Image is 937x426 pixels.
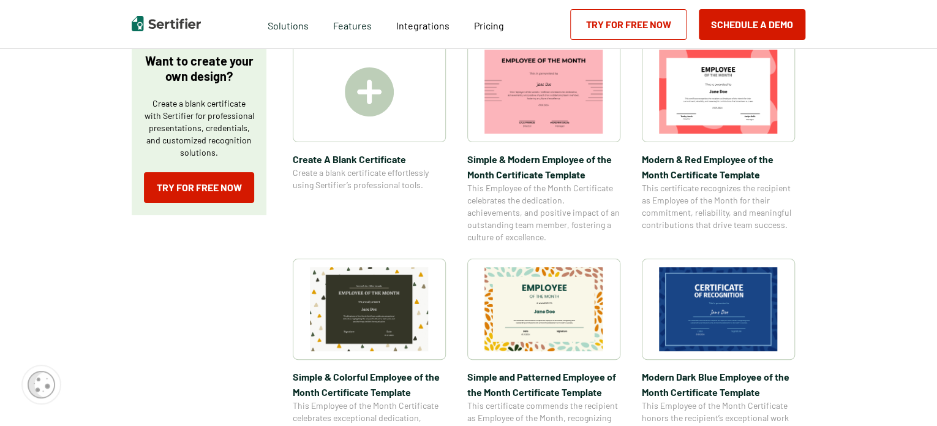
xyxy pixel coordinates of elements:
[268,17,309,32] span: Solutions
[484,267,603,351] img: Simple and Patterned Employee of the Month Certificate Template
[396,20,450,31] span: Integrations
[467,41,620,243] a: Simple & Modern Employee of the Month Certificate TemplateSimple & Modern Employee of the Month C...
[659,267,778,351] img: Modern Dark Blue Employee of the Month Certificate Template
[467,369,620,400] span: Simple and Patterned Employee of the Month Certificate Template
[474,20,504,31] span: Pricing
[570,9,687,40] a: Try for Free Now
[699,9,805,40] button: Schedule a Demo
[144,53,254,84] p: Want to create your own design?
[642,151,795,182] span: Modern & Red Employee of the Month Certificate Template
[642,182,795,231] span: This certificate recognizes the recipient as Employee of the Month for their commitment, reliabil...
[876,367,937,426] iframe: Chat Widget
[310,267,429,351] img: Simple & Colorful Employee of the Month Certificate Template
[642,369,795,400] span: Modern Dark Blue Employee of the Month Certificate Template
[345,67,394,116] img: Create A Blank Certificate
[484,50,603,134] img: Simple & Modern Employee of the Month Certificate Template
[293,167,446,191] span: Create a blank certificate effortlessly using Sertifier’s professional tools.
[293,151,446,167] span: Create A Blank Certificate
[467,151,620,182] span: Simple & Modern Employee of the Month Certificate Template
[474,17,504,32] a: Pricing
[659,50,778,134] img: Modern & Red Employee of the Month Certificate Template
[333,17,372,32] span: Features
[144,172,254,203] a: Try for Free Now
[132,16,201,31] img: Sertifier | Digital Credentialing Platform
[28,371,55,398] img: Cookie Popup Icon
[642,41,795,243] a: Modern & Red Employee of the Month Certificate TemplateModern & Red Employee of the Month Certifi...
[396,17,450,32] a: Integrations
[467,182,620,243] span: This Employee of the Month Certificate celebrates the dedication, achievements, and positive impa...
[144,97,254,159] p: Create a blank certificate with Sertifier for professional presentations, credentials, and custom...
[293,369,446,400] span: Simple & Colorful Employee of the Month Certificate Template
